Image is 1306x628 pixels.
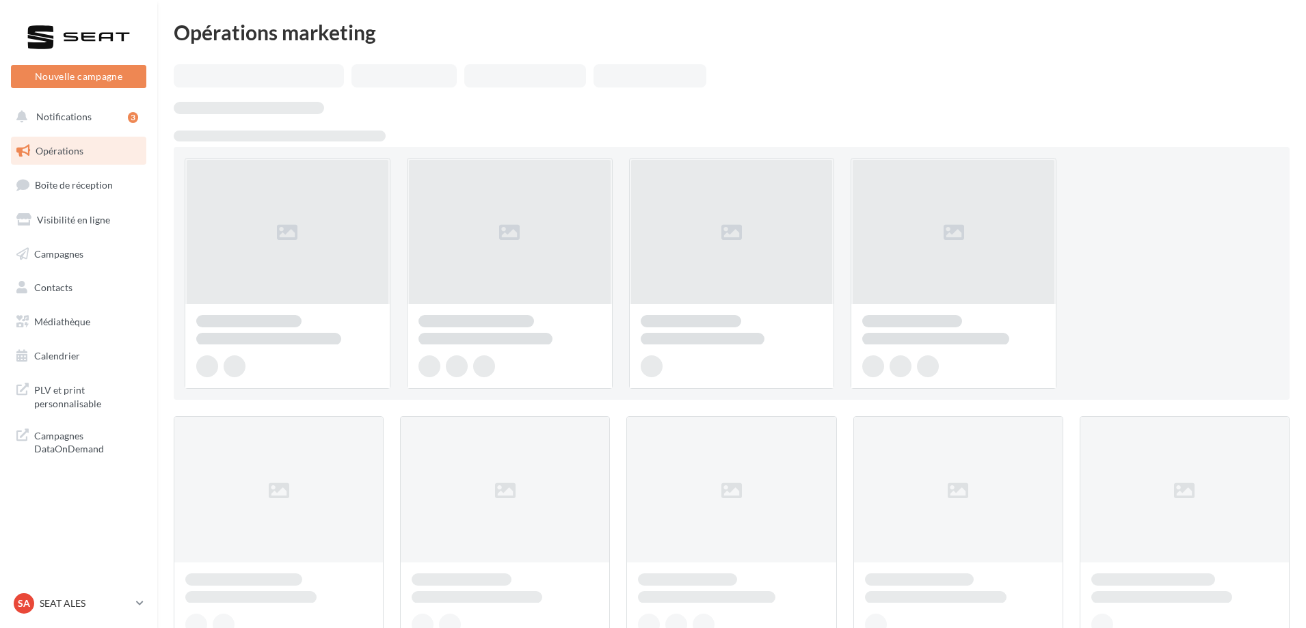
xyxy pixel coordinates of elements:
[34,350,80,361] span: Calendrier
[36,145,83,156] span: Opérations
[8,170,149,200] a: Boîte de réception
[11,65,146,88] button: Nouvelle campagne
[8,206,149,234] a: Visibilité en ligne
[34,282,72,293] span: Contacts
[35,179,113,191] span: Boîte de réception
[34,381,141,410] span: PLV et print personnalisable
[174,22,1290,42] div: Opérations marketing
[18,597,30,610] span: SA
[8,240,149,269] a: Campagnes
[11,590,146,616] a: SA SEAT ALES
[128,112,138,123] div: 3
[36,111,92,122] span: Notifications
[8,103,144,131] button: Notifications 3
[8,375,149,415] a: PLV et print personnalisable
[8,342,149,370] a: Calendrier
[34,426,141,456] span: Campagnes DataOnDemand
[8,421,149,461] a: Campagnes DataOnDemand
[37,214,110,226] span: Visibilité en ligne
[34,247,83,259] span: Campagnes
[40,597,131,610] p: SEAT ALES
[34,316,90,327] span: Médiathèque
[8,273,149,302] a: Contacts
[8,308,149,336] a: Médiathèque
[8,137,149,165] a: Opérations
